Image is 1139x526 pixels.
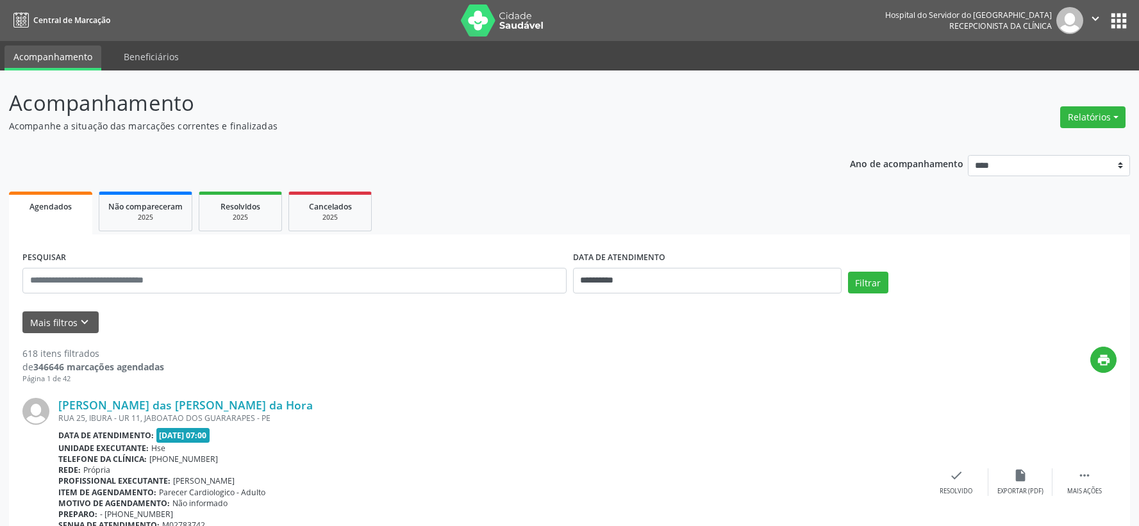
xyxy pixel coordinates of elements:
[172,498,228,509] span: Não informado
[108,213,183,222] div: 2025
[208,213,272,222] div: 2025
[108,201,183,212] span: Não compareceram
[9,87,794,119] p: Acompanhamento
[298,213,362,222] div: 2025
[850,155,963,171] p: Ano de acompanhamento
[1067,487,1102,496] div: Mais ações
[58,413,924,423] div: RUA 25, IBURA - UR 11, JABOATAO DOS GUARARAPES - PE
[4,45,101,70] a: Acompanhamento
[33,361,164,373] strong: 346646 marcações agendadas
[9,119,794,133] p: Acompanhe a situação das marcações correntes e finalizadas
[100,509,173,520] span: - [PHONE_NUMBER]
[1060,106,1126,128] button: Relatórios
[940,487,972,496] div: Resolvido
[1083,7,1108,34] button: 
[9,10,110,31] a: Central de Marcação
[848,272,888,293] button: Filtrar
[949,21,1052,31] span: Recepcionista da clínica
[1056,7,1083,34] img: img
[173,475,235,486] span: [PERSON_NAME]
[159,487,265,498] span: Parecer Cardiologico - Adulto
[83,464,110,475] span: Própria
[29,201,72,212] span: Agendados
[22,360,164,374] div: de
[22,347,164,360] div: 618 itens filtrados
[573,248,665,268] label: DATA DE ATENDIMENTO
[1097,353,1111,367] i: print
[33,15,110,26] span: Central de Marcação
[1108,10,1130,32] button: apps
[22,311,99,334] button: Mais filtroskeyboard_arrow_down
[1077,468,1092,482] i: 
[58,475,170,486] b: Profissional executante:
[149,454,218,464] span: [PHONE_NUMBER]
[58,498,170,509] b: Motivo de agendamento:
[997,487,1043,496] div: Exportar (PDF)
[309,201,352,212] span: Cancelados
[58,509,97,520] b: Preparo:
[1013,468,1027,482] i: insert_drive_file
[949,468,963,482] i: check
[151,443,165,454] span: Hse
[22,374,164,384] div: Página 1 de 42
[78,315,92,329] i: keyboard_arrow_down
[885,10,1052,21] div: Hospital do Servidor do [GEOGRAPHIC_DATA]
[58,443,149,454] b: Unidade executante:
[58,454,147,464] b: Telefone da clínica:
[58,487,156,498] b: Item de agendamento:
[156,428,210,443] span: [DATE] 07:00
[58,398,313,412] a: [PERSON_NAME] das [PERSON_NAME] da Hora
[58,464,81,475] b: Rede:
[1090,347,1117,373] button: print
[115,45,188,68] a: Beneficiários
[1088,12,1102,26] i: 
[22,248,66,268] label: PESQUISAR
[22,398,49,425] img: img
[220,201,260,212] span: Resolvidos
[58,430,154,441] b: Data de atendimento:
